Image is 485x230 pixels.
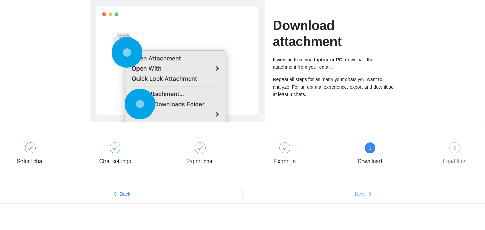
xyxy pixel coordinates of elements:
h1: Download attachment [273,18,396,49]
span: check [197,145,203,151]
span: left [112,191,117,197]
div: 6Load files [435,142,474,167]
div: 5Download [350,142,435,167]
span: 6 [453,145,456,151]
span: 5 [368,145,371,151]
div: Download [358,156,382,167]
div: Repeat all steps for as many your chats you want to analyze. For an optimal experience, export an... [273,76,396,98]
div: Export chat [180,142,265,167]
span: Back [120,190,130,198]
div: Select chat [17,156,44,167]
div: Export to [265,142,350,167]
div: Export chat [186,156,214,167]
div: Load files [443,156,467,167]
span: check [282,145,288,151]
div: Export to [274,156,296,167]
div: If viewing from your , download the attachment from your email. [273,56,396,71]
div: Chat settings [99,156,131,167]
span: check [112,145,118,151]
span: Next [355,190,365,198]
button: Nextright [243,188,485,199]
b: laptop or PC [314,57,342,62]
span: right [368,191,372,197]
span: check [28,145,33,151]
button: leftBack [0,188,242,199]
div: Chat settings [95,142,180,167]
div: Select chat [11,142,95,167]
